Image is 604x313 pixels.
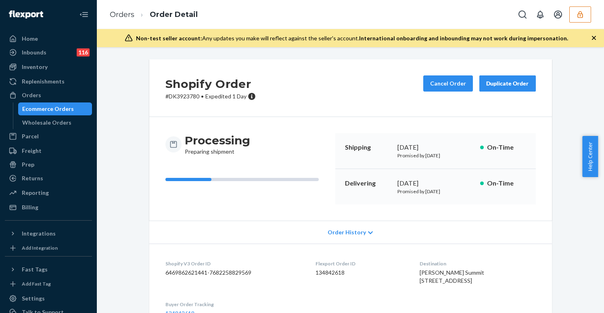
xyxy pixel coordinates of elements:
[532,6,548,23] button: Open notifications
[5,89,92,102] a: Orders
[550,6,566,23] button: Open account menu
[345,179,391,188] p: Delivering
[22,48,46,56] div: Inbounds
[22,203,38,211] div: Billing
[165,269,303,277] dd: 6469862621441-7682258829569
[5,186,92,199] a: Reporting
[165,92,256,100] p: # DK3923780
[22,63,48,71] div: Inventory
[18,116,92,129] a: Wholesale Orders
[5,130,92,143] a: Parcel
[136,34,568,42] div: Any updates you make will reflect against the seller's account.
[22,35,38,43] div: Home
[22,161,34,169] div: Prep
[165,301,303,308] dt: Buyer Order Tracking
[5,292,92,305] a: Settings
[22,174,43,182] div: Returns
[5,172,92,185] a: Returns
[5,279,92,289] a: Add Fast Tag
[487,179,526,188] p: On-Time
[22,147,42,155] div: Freight
[397,188,474,195] p: Promised by [DATE]
[150,10,198,19] a: Order Detail
[22,265,48,273] div: Fast Tags
[420,269,484,284] span: [PERSON_NAME] Summit [STREET_ADDRESS]
[552,289,596,309] iframe: Opens a widget where you can chat to one of our agents
[420,260,535,267] dt: Destination
[18,102,92,115] a: Ecommerce Orders
[76,6,92,23] button: Close Navigation
[423,75,473,92] button: Cancel Order
[328,228,366,236] span: Order History
[22,189,49,197] div: Reporting
[359,35,568,42] span: International onboarding and inbounding may not work during impersonation.
[397,152,474,159] p: Promised by [DATE]
[397,143,474,152] div: [DATE]
[5,263,92,276] button: Fast Tags
[22,230,56,238] div: Integrations
[479,75,536,92] button: Duplicate Order
[103,3,204,27] ol: breadcrumbs
[22,280,51,287] div: Add Fast Tag
[5,46,92,59] a: Inbounds116
[77,48,90,56] div: 116
[397,179,474,188] div: [DATE]
[316,260,407,267] dt: Flexport Order ID
[316,269,407,277] dd: 134842618
[22,244,58,251] div: Add Integration
[22,119,71,127] div: Wholesale Orders
[136,35,202,42] span: Non-test seller account:
[201,93,204,100] span: •
[165,75,256,92] h2: Shopify Order
[5,75,92,88] a: Replenishments
[487,143,526,152] p: On-Time
[185,133,250,148] h3: Processing
[22,77,65,86] div: Replenishments
[22,91,41,99] div: Orders
[5,201,92,214] a: Billing
[205,93,247,100] span: Expedited 1 Day
[514,6,531,23] button: Open Search Box
[5,61,92,73] a: Inventory
[165,260,303,267] dt: Shopify V3 Order ID
[5,243,92,253] a: Add Integration
[22,132,39,140] div: Parcel
[582,136,598,177] button: Help Center
[345,143,391,152] p: Shipping
[9,10,43,19] img: Flexport logo
[5,227,92,240] button: Integrations
[5,32,92,45] a: Home
[22,105,74,113] div: Ecommerce Orders
[110,10,134,19] a: Orders
[5,158,92,171] a: Prep
[185,133,250,156] div: Preparing shipment
[5,144,92,157] a: Freight
[22,294,45,303] div: Settings
[486,79,529,88] div: Duplicate Order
